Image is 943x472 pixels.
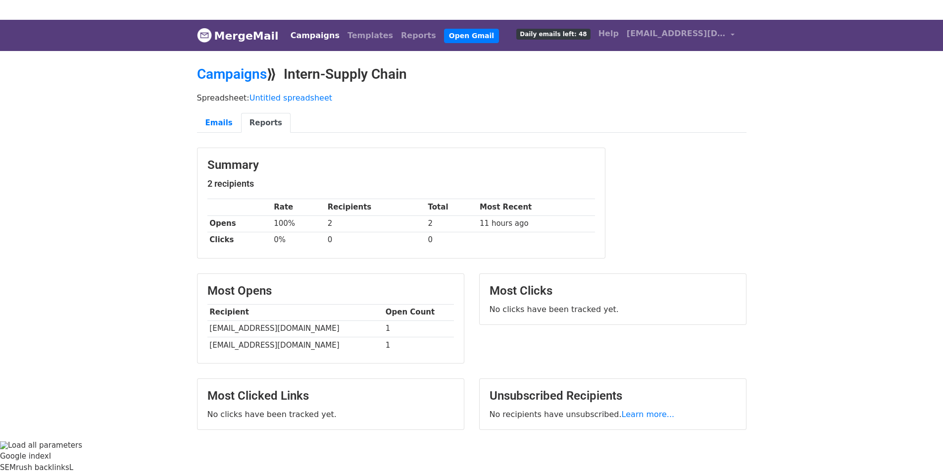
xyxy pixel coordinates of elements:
span: L [69,463,73,472]
td: 0 [426,232,478,248]
a: Templates [344,26,397,46]
td: 11 hours ago [477,215,595,232]
a: Reports [397,26,440,46]
th: Open Count [383,304,454,320]
h5: 2 recipients [207,178,595,189]
a: Open Gmail [444,29,499,43]
img: MergeMail logo [197,28,212,43]
td: 100% [271,215,325,232]
p: No recipients have unsubscribed. [490,409,736,420]
a: Reports [241,113,291,133]
h3: Summary [207,158,595,172]
span: Load all parameters [8,441,82,450]
a: Help [595,24,623,44]
a: Untitled spreadsheet [249,93,332,103]
th: Rate [271,199,325,215]
h3: Most Clicks [490,284,736,298]
p: No clicks have been tracked yet. [490,304,736,315]
a: Campaigns [287,26,344,46]
a: Daily emails left: 48 [512,24,594,44]
td: [EMAIL_ADDRESS][DOMAIN_NAME] [207,337,383,353]
td: 2 [325,215,426,232]
th: Recipients [325,199,426,215]
td: 2 [426,215,478,232]
th: Clicks [207,232,272,248]
a: MergeMail [197,25,279,46]
td: 0 [325,232,426,248]
h3: Most Clicked Links [207,389,454,403]
span: Daily emails left: 48 [516,29,590,40]
td: 0% [271,232,325,248]
p: No clicks have been tracked yet. [207,409,454,420]
p: Spreadsheet: [197,93,746,103]
a: Emails [197,113,241,133]
span: I [49,452,51,461]
h3: Unsubscribed Recipients [490,389,736,403]
span: [EMAIL_ADDRESS][DOMAIN_NAME] [627,28,726,40]
th: Opens [207,215,272,232]
a: Learn more... [622,410,675,419]
td: 1 [383,320,454,337]
a: Campaigns [197,66,267,82]
h2: ⟫ Intern-Supply Chain [197,66,746,83]
th: Total [426,199,478,215]
th: Most Recent [477,199,595,215]
h3: Most Opens [207,284,454,298]
a: [EMAIL_ADDRESS][DOMAIN_NAME] [623,24,739,47]
th: Recipient [207,304,383,320]
td: [EMAIL_ADDRESS][DOMAIN_NAME] [207,320,383,337]
td: 1 [383,337,454,353]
